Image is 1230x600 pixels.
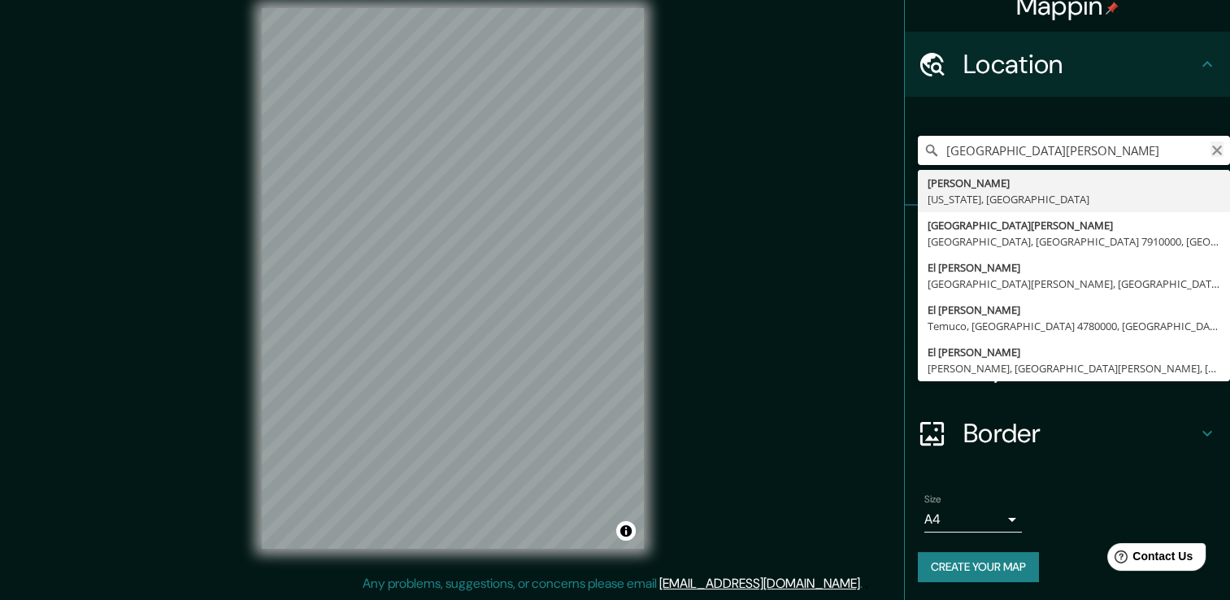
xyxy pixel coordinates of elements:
div: Pins [905,206,1230,271]
input: Pick your city or area [918,136,1230,165]
p: Any problems, suggestions, or concerns please email . [363,574,863,593]
div: A4 [924,507,1022,533]
img: pin-icon.png [1106,2,1119,15]
h4: Layout [963,352,1197,385]
div: [GEOGRAPHIC_DATA][PERSON_NAME], [GEOGRAPHIC_DATA] 1700000, [GEOGRAPHIC_DATA] [928,276,1220,292]
div: . [865,574,868,593]
h4: Location [963,48,1197,80]
div: El [PERSON_NAME] [928,302,1220,318]
label: Size [924,493,941,507]
a: [EMAIL_ADDRESS][DOMAIN_NAME] [659,575,860,592]
div: Style [905,271,1230,336]
div: El [PERSON_NAME] [928,259,1220,276]
div: [GEOGRAPHIC_DATA], [GEOGRAPHIC_DATA] 7910000, [GEOGRAPHIC_DATA] [928,233,1220,250]
iframe: Help widget launcher [1085,537,1212,582]
button: Create your map [918,552,1039,582]
div: Location [905,32,1230,97]
div: [US_STATE], [GEOGRAPHIC_DATA] [928,191,1220,207]
button: Toggle attribution [616,521,636,541]
div: . [863,574,865,593]
div: Temuco, [GEOGRAPHIC_DATA] 4780000, [GEOGRAPHIC_DATA] [928,318,1220,334]
h4: Border [963,417,1197,450]
canvas: Map [262,8,644,549]
button: Clear [1210,141,1223,157]
div: Border [905,401,1230,466]
div: [GEOGRAPHIC_DATA][PERSON_NAME] [928,217,1220,233]
div: El [PERSON_NAME] [928,344,1220,360]
div: [PERSON_NAME], [GEOGRAPHIC_DATA][PERSON_NAME], [GEOGRAPHIC_DATA] [928,360,1220,376]
div: [PERSON_NAME] [928,175,1220,191]
div: Layout [905,336,1230,401]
